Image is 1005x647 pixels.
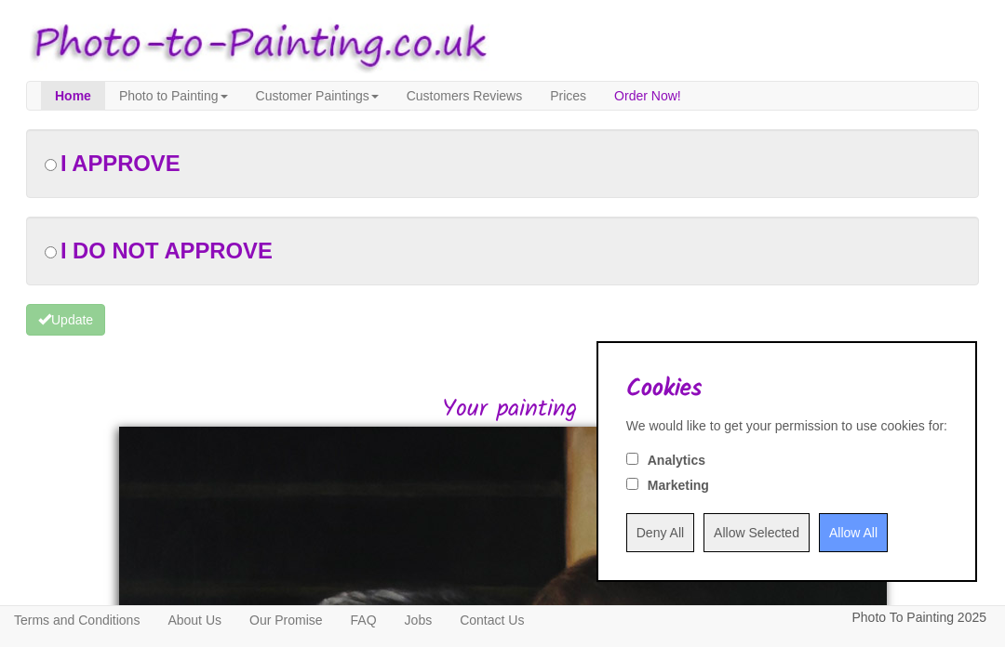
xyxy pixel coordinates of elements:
[626,513,694,552] input: Deny All
[154,606,235,634] a: About Us
[391,606,447,634] a: Jobs
[60,151,181,176] span: I APPROVE
[536,82,600,110] a: Prices
[40,396,979,423] h2: Your painting
[41,82,105,110] a: Home
[851,606,986,629] p: Photo To Painting 2025
[242,82,393,110] a: Customer Paintings
[600,82,695,110] a: Order Now!
[235,606,337,634] a: Our Promise
[337,606,391,634] a: FAQ
[703,513,810,552] input: Allow Selected
[648,451,705,469] label: Analytics
[626,376,947,403] h2: Cookies
[17,9,493,81] img: Photo to Painting
[105,82,242,110] a: Photo to Painting
[393,82,536,110] a: Customers Reviews
[60,238,273,263] span: I DO NOT APPROVE
[648,476,709,495] label: Marketing
[446,606,538,634] a: Contact Us
[626,416,947,435] div: We would like to get your permission to use cookies for:
[819,513,888,552] input: Allow All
